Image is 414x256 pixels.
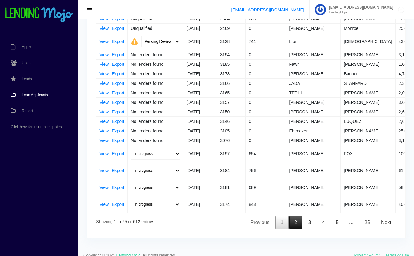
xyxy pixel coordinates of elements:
[286,88,341,97] td: TEPHI
[112,110,124,114] a: Export
[217,97,246,107] td: 3157
[246,126,286,136] td: 0
[246,33,286,50] td: 741
[99,185,109,190] a: View
[183,23,217,33] td: [DATE]
[217,69,246,78] td: 3173
[128,69,183,78] td: No lenders found
[99,138,109,143] a: View
[289,216,303,229] a: 2
[5,7,74,23] img: logo-small.png
[217,50,246,59] td: 3194
[341,88,396,97] td: [PERSON_NAME]
[22,93,48,97] span: Loan Applicants
[246,23,286,33] td: 0
[183,116,217,126] td: [DATE]
[99,100,109,104] a: View
[286,59,341,69] td: Fawn
[11,125,62,129] span: Click here for insurance quotes
[341,179,396,196] td: [PERSON_NAME]
[246,162,286,179] td: 756
[22,109,33,113] span: Report
[286,116,341,126] td: [PERSON_NAME]
[341,145,396,162] td: FOX
[246,97,286,107] td: 0
[112,168,124,173] a: Export
[128,97,183,107] td: No lenders found
[99,119,109,124] a: View
[99,129,109,133] a: View
[286,33,341,50] td: bibi
[331,216,344,229] a: 5
[183,50,217,59] td: [DATE]
[99,26,109,30] a: View
[22,61,31,65] span: Users
[217,33,246,50] td: 3128
[303,216,316,229] a: 3
[246,196,286,213] td: 848
[112,100,124,104] a: Export
[183,107,217,116] td: [DATE]
[217,136,246,145] td: 3076
[217,23,246,33] td: 2469
[128,116,183,126] td: No lenders found
[128,136,183,145] td: No lenders found
[99,62,109,66] a: View
[183,78,217,88] td: [DATE]
[128,88,183,97] td: No lenders found
[326,11,393,14] small: Lending Mojo
[128,107,183,116] td: No lenders found
[128,59,183,69] td: No lenders found
[96,215,154,225] div: Showing 1 to 25 of 612 entries
[112,62,124,66] a: Export
[217,196,246,213] td: 3174
[112,72,124,76] a: Export
[183,88,217,97] td: [DATE]
[286,126,341,136] td: Ebenezer
[99,202,109,207] a: View
[286,162,341,179] td: [PERSON_NAME]
[112,81,124,85] a: Export
[217,145,246,162] td: 3197
[341,162,396,179] td: [PERSON_NAME]
[112,26,124,30] a: Export
[128,78,183,88] td: No lenders found
[341,97,396,107] td: [PERSON_NAME]
[112,91,124,95] a: Export
[99,91,109,95] a: View
[112,53,124,57] a: Export
[217,59,246,69] td: 3185
[112,185,124,190] a: Export
[341,59,396,69] td: [PERSON_NAME]
[246,78,286,88] td: 0
[217,116,246,126] td: 3146
[286,136,341,145] td: [PERSON_NAME]
[99,72,109,76] a: View
[341,116,396,126] td: LUQUEZ
[344,220,359,225] span: …
[286,196,341,213] td: [PERSON_NAME]
[286,145,341,162] td: [PERSON_NAME]
[341,136,396,145] td: [PERSON_NAME]
[112,138,124,143] a: Export
[99,81,109,85] a: View
[341,23,396,33] td: Monroe
[246,107,286,116] td: 0
[217,179,246,196] td: 3181
[99,17,109,21] a: View
[286,179,341,196] td: [PERSON_NAME]
[217,162,246,179] td: 3184
[341,107,396,116] td: [PERSON_NAME]
[376,216,396,229] a: Next
[286,23,341,33] td: [PERSON_NAME]
[217,78,246,88] td: 3166
[217,126,246,136] td: 3105
[99,168,109,173] a: View
[22,45,31,49] span: Apply
[183,69,217,78] td: [DATE]
[341,69,396,78] td: Banner
[183,162,217,179] td: [DATE]
[246,145,286,162] td: 654
[341,33,396,50] td: [DEMOGRAPHIC_DATA]
[183,97,217,107] td: [DATE]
